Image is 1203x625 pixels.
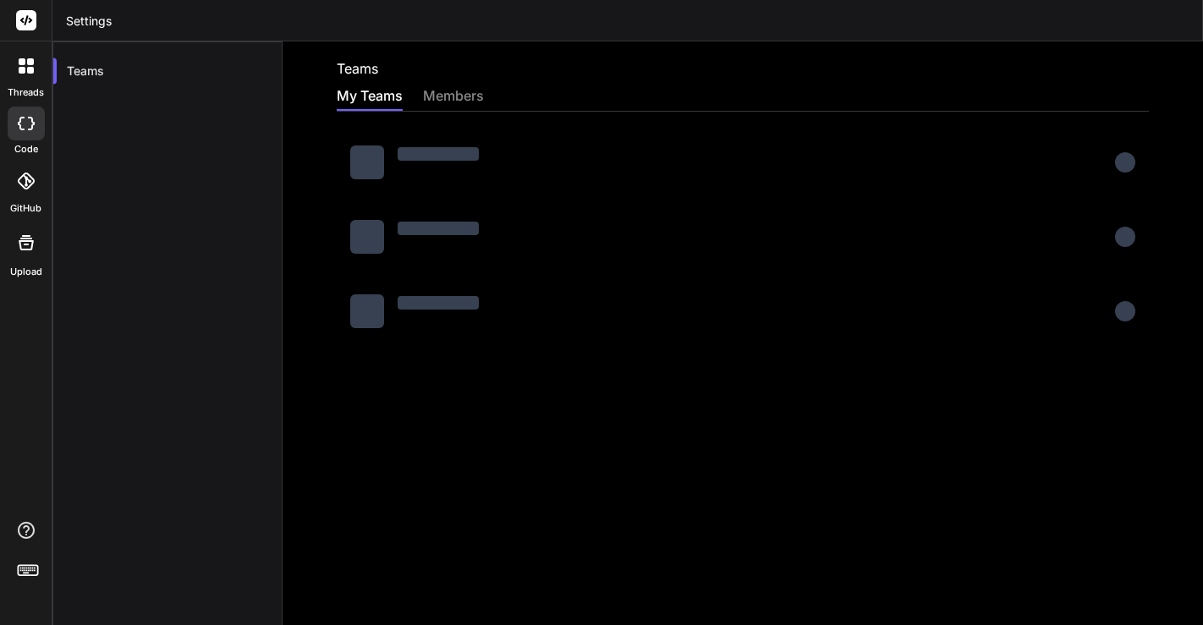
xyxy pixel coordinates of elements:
[423,85,484,109] div: members
[337,85,403,109] div: My Teams
[53,52,282,90] div: Teams
[337,58,378,79] h2: Teams
[10,265,42,279] label: Upload
[10,201,41,216] label: GitHub
[14,142,38,156] label: code
[8,85,44,100] label: threads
